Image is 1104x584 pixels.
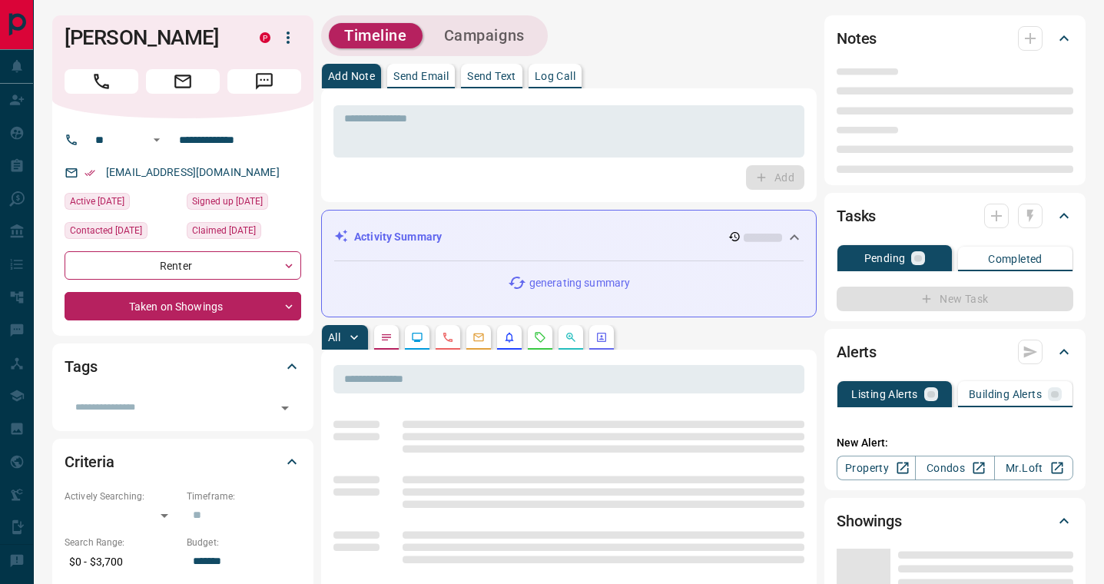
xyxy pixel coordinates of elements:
svg: Requests [534,331,546,343]
div: Wed Mar 12 2025 [187,193,301,214]
p: $0 - $3,700 [65,549,179,575]
svg: Email Verified [85,168,95,178]
h2: Notes [837,26,877,51]
button: Open [274,397,296,419]
svg: Listing Alerts [503,331,516,343]
span: Message [227,69,301,94]
a: Condos [915,456,994,480]
span: Signed up [DATE] [192,194,263,209]
h2: Alerts [837,340,877,364]
div: Notes [837,20,1073,57]
div: Tasks [837,197,1073,234]
div: Tue Sep 09 2025 [187,222,301,244]
button: Open [148,131,166,149]
svg: Opportunities [565,331,577,343]
div: Tags [65,348,301,385]
a: Property [837,456,916,480]
svg: Calls [442,331,454,343]
span: Contacted [DATE] [70,223,142,238]
p: Budget: [187,536,301,549]
div: Mon Oct 13 2025 [65,193,179,214]
div: Activity Summary [334,223,804,251]
h2: Tasks [837,204,876,228]
a: Mr.Loft [994,456,1073,480]
p: Add Note [328,71,375,81]
p: Listing Alerts [851,389,918,400]
svg: Notes [380,331,393,343]
svg: Agent Actions [595,331,608,343]
p: Log Call [535,71,575,81]
button: Campaigns [429,23,540,48]
span: Email [146,69,220,94]
p: Send Email [393,71,449,81]
button: Timeline [329,23,423,48]
p: Pending [864,253,906,264]
p: Send Text [467,71,516,81]
div: Taken on Showings [65,292,301,320]
div: Tue Sep 09 2025 [65,222,179,244]
span: Claimed [DATE] [192,223,256,238]
a: [EMAIL_ADDRESS][DOMAIN_NAME] [106,166,280,178]
span: Call [65,69,138,94]
p: Search Range: [65,536,179,549]
h2: Criteria [65,450,114,474]
p: Timeframe: [187,489,301,503]
p: All [328,332,340,343]
p: Completed [988,254,1043,264]
div: property.ca [260,32,270,43]
svg: Lead Browsing Activity [411,331,423,343]
div: Renter [65,251,301,280]
div: Criteria [65,443,301,480]
div: Showings [837,503,1073,539]
p: New Alert: [837,435,1073,451]
h2: Showings [837,509,902,533]
p: Actively Searching: [65,489,179,503]
div: Alerts [837,333,1073,370]
span: Active [DATE] [70,194,124,209]
h1: [PERSON_NAME] [65,25,237,50]
p: generating summary [529,275,630,291]
svg: Emails [472,331,485,343]
p: Building Alerts [969,389,1042,400]
h2: Tags [65,354,97,379]
p: Activity Summary [354,229,442,245]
